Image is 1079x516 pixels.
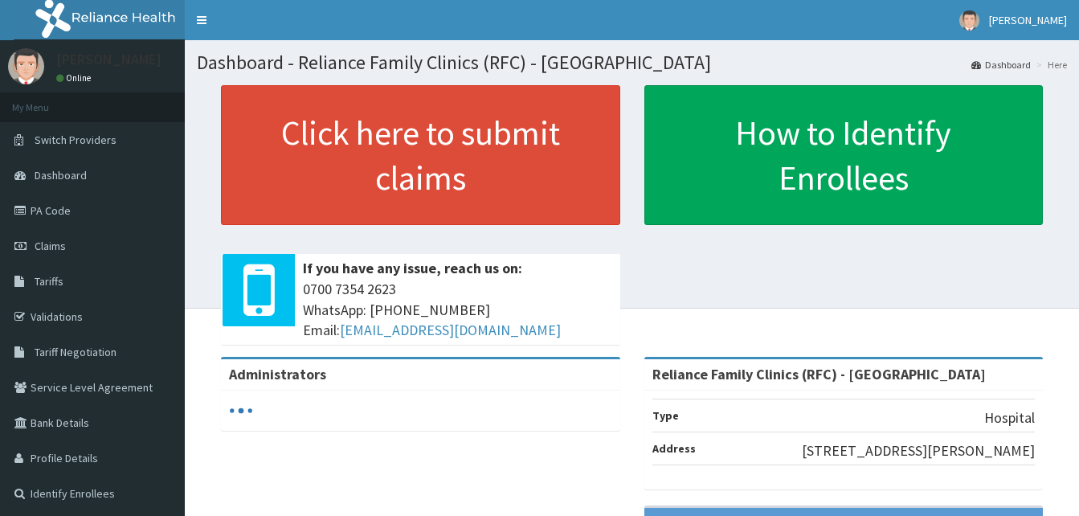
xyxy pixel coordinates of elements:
[56,52,161,67] p: [PERSON_NAME]
[802,440,1035,461] p: [STREET_ADDRESS][PERSON_NAME]
[644,85,1044,225] a: How to Identify Enrollees
[229,365,326,383] b: Administrators
[652,365,986,383] strong: Reliance Family Clinics (RFC) - [GEOGRAPHIC_DATA]
[8,48,44,84] img: User Image
[303,259,522,277] b: If you have any issue, reach us on:
[35,274,63,289] span: Tariffs
[984,407,1035,428] p: Hospital
[652,408,679,423] b: Type
[652,441,696,456] b: Address
[35,345,116,359] span: Tariff Negotiation
[35,239,66,253] span: Claims
[303,279,612,341] span: 0700 7354 2623 WhatsApp: [PHONE_NUMBER] Email:
[959,10,979,31] img: User Image
[1032,58,1067,72] li: Here
[971,58,1031,72] a: Dashboard
[340,321,561,339] a: [EMAIL_ADDRESS][DOMAIN_NAME]
[229,399,253,423] svg: audio-loading
[56,72,95,84] a: Online
[989,13,1067,27] span: [PERSON_NAME]
[197,52,1067,73] h1: Dashboard - Reliance Family Clinics (RFC) - [GEOGRAPHIC_DATA]
[221,85,620,225] a: Click here to submit claims
[35,168,87,182] span: Dashboard
[35,133,116,147] span: Switch Providers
